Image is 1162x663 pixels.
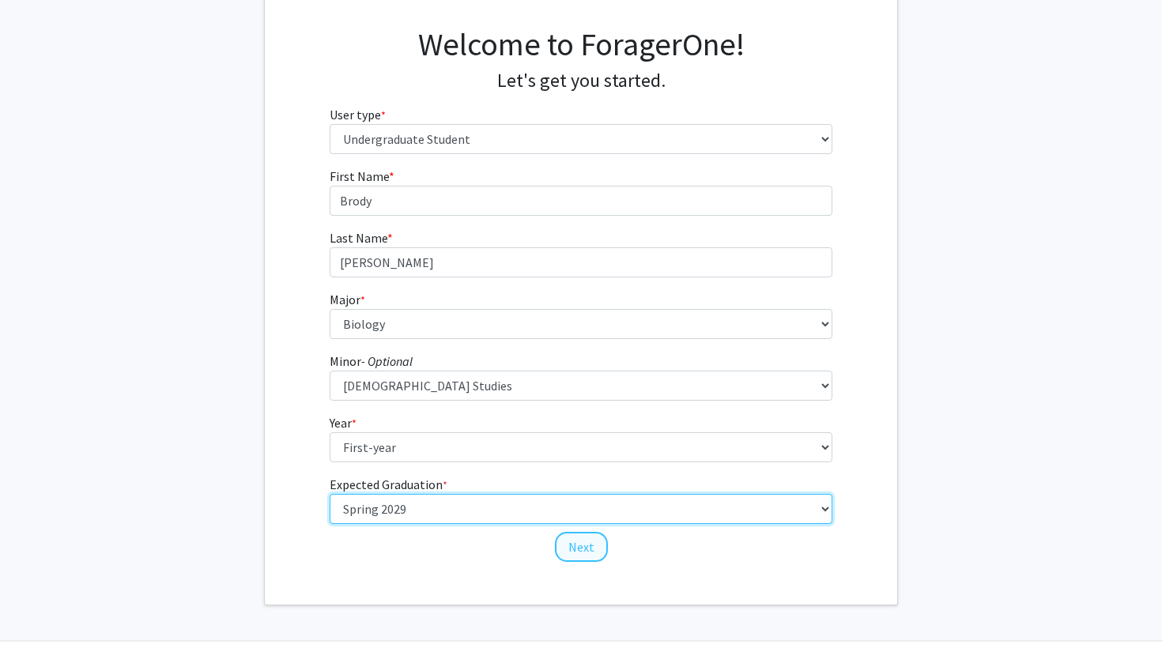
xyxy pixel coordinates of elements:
span: Last Name [330,230,387,246]
h1: Welcome to ForagerOne! [330,25,833,63]
button: Next [555,532,608,562]
label: Minor [330,352,413,371]
iframe: Chat [12,592,67,651]
label: Expected Graduation [330,475,447,494]
span: First Name [330,168,389,184]
i: - Optional [361,353,413,369]
label: Year [330,413,357,432]
label: User type [330,105,386,124]
h4: Let's get you started. [330,70,833,92]
label: Major [330,290,365,309]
